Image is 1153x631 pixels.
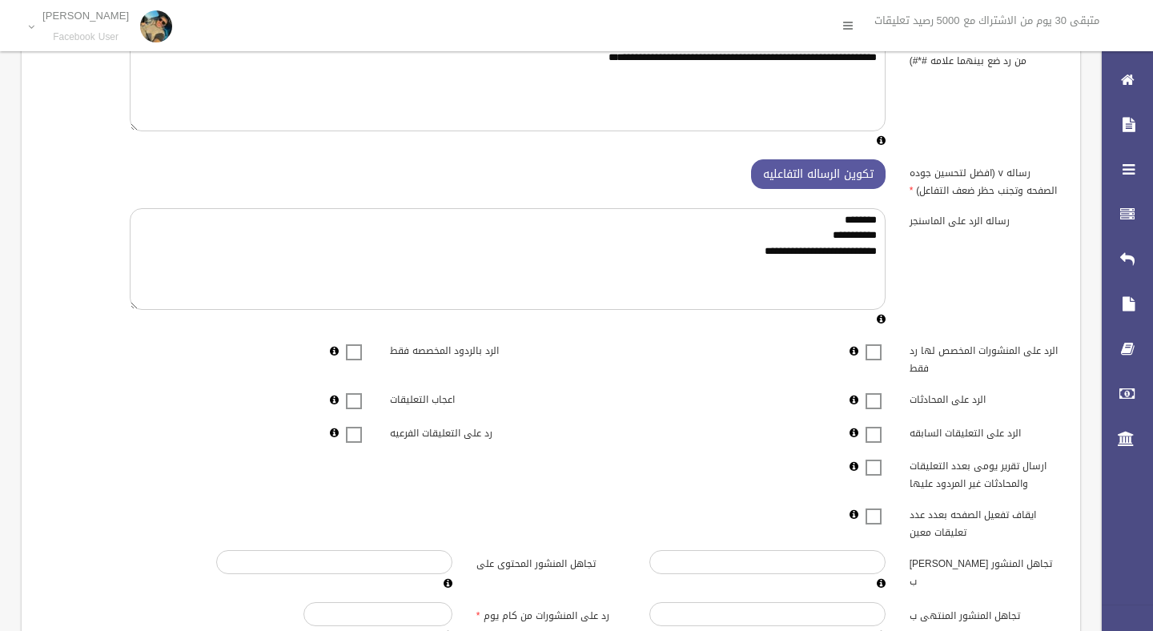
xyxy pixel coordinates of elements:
[898,159,1071,199] label: رساله v (افضل لتحسين جوده الصفحه وتجنب حظر ضعف التفاعل)
[378,387,551,409] label: اعجاب التعليقات
[751,159,886,189] button: تكوين الرساله التفاعليه
[464,602,637,625] label: رد على المنشورات من كام يوم
[898,550,1071,590] label: تجاهل المنشور [PERSON_NAME] ب
[42,31,129,43] small: Facebook User
[898,501,1071,541] label: ايقاف تفعيل الصفحه بعدد عدد تعليقات معين
[898,602,1071,625] label: تجاهل المنشور المنتهى ب
[378,338,551,360] label: الرد بالردود المخصصه فقط
[464,550,637,573] label: تجاهل المنشور المحتوى على
[898,420,1071,442] label: الرد على التعليقات السابقه
[42,10,129,22] p: [PERSON_NAME]
[898,338,1071,378] label: الرد على المنشورات المخصص لها رد فقط
[898,387,1071,409] label: الرد على المحادثات
[898,208,1071,231] label: رساله الرد على الماسنجر
[898,453,1071,493] label: ارسال تقرير يومى بعدد التعليقات والمحادثات غير المردود عليها
[378,420,551,442] label: رد على التعليقات الفرعيه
